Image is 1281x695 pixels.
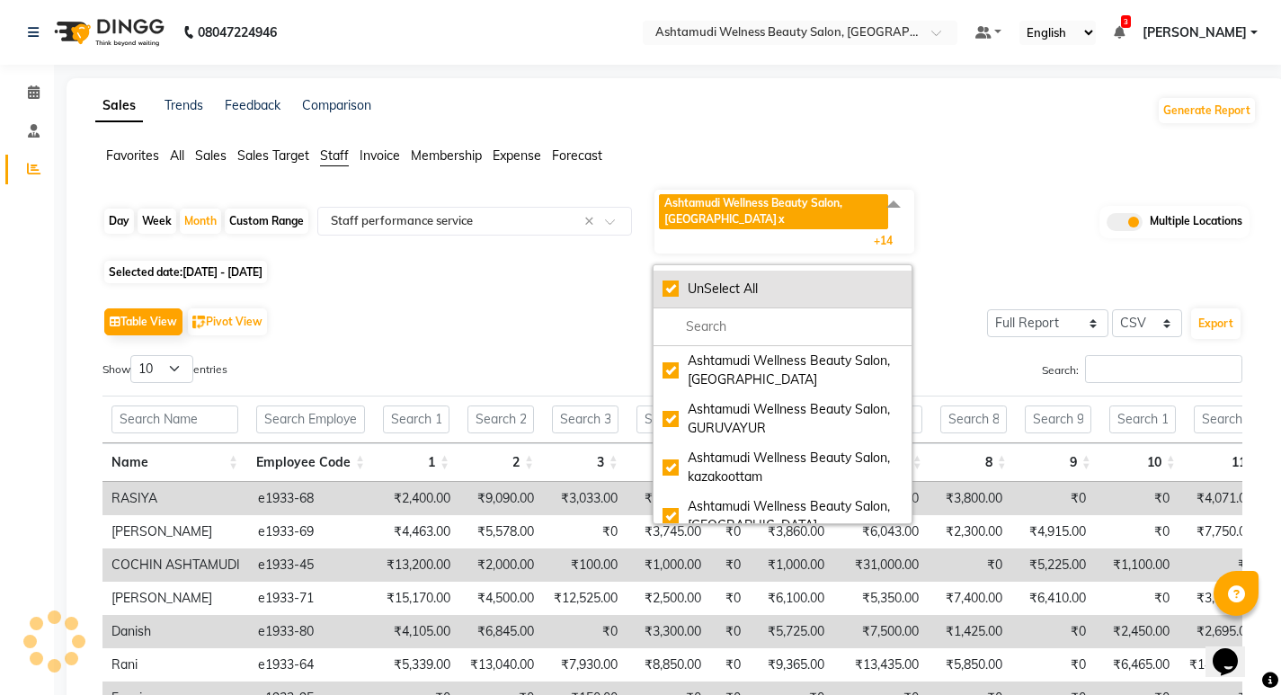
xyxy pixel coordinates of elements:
[663,497,903,535] div: Ashtamudi Wellness Beauty Salon, [GEOGRAPHIC_DATA]
[46,7,169,58] img: logo
[247,443,374,482] th: Employee Code: activate to sort column ascending
[383,405,449,433] input: Search 1
[627,582,710,615] td: ₹2,500.00
[664,196,842,226] span: Ashtamudi Wellness Beauty Salon, [GEOGRAPHIC_DATA]
[552,405,618,433] input: Search 3
[663,400,903,438] div: Ashtamudi Wellness Beauty Salon, GURUVAYUR
[1095,482,1179,515] td: ₹0
[663,317,903,336] input: multiselect-search
[130,355,193,383] select: Showentries
[584,212,600,231] span: Clear all
[249,582,376,615] td: e1933-71
[928,615,1011,648] td: ₹1,425.00
[928,548,1011,582] td: ₹0
[249,482,376,515] td: e1933-68
[710,582,750,615] td: ₹0
[627,515,710,548] td: ₹3,745.00
[225,97,280,113] a: Feedback
[1205,623,1263,677] iframe: chat widget
[710,515,750,548] td: ₹0
[360,147,400,164] span: Invoice
[225,209,308,234] div: Custom Range
[111,405,238,433] input: Search Name
[931,443,1016,482] th: 8: activate to sort column ascending
[138,209,176,234] div: Week
[1016,443,1100,482] th: 9: activate to sort column ascending
[458,443,543,482] th: 2: activate to sort column ascending
[1150,213,1242,231] span: Multiple Locations
[1179,615,1262,648] td: ₹2,695.00
[543,515,627,548] td: ₹0
[249,648,376,682] td: e1933-64
[102,515,249,548] td: [PERSON_NAME]
[170,147,184,164] span: All
[95,90,143,122] a: Sales
[459,515,543,548] td: ₹5,578.00
[106,147,159,164] span: Favorites
[411,147,482,164] span: Membership
[102,355,227,383] label: Show entries
[320,147,349,164] span: Staff
[1179,515,1262,548] td: ₹7,750.00
[1011,648,1095,682] td: ₹0
[1179,482,1262,515] td: ₹4,071.00
[1025,405,1091,433] input: Search 9
[928,648,1011,682] td: ₹5,850.00
[543,582,627,615] td: ₹12,525.00
[940,405,1007,433] input: Search 8
[1121,15,1131,28] span: 3
[663,449,903,486] div: Ashtamudi Wellness Beauty Salon, kazakoottam
[1011,615,1095,648] td: ₹0
[459,548,543,582] td: ₹2,000.00
[249,548,376,582] td: e1933-45
[104,308,182,335] button: Table View
[1011,482,1095,515] td: ₹0
[376,648,459,682] td: ₹5,339.00
[198,7,277,58] b: 08047224946
[376,515,459,548] td: ₹4,463.00
[627,615,710,648] td: ₹3,300.00
[249,615,376,648] td: e1933-80
[1011,548,1095,582] td: ₹5,225.00
[627,482,710,515] td: ₹1,955.00
[182,265,262,279] span: [DATE] - [DATE]
[376,582,459,615] td: ₹15,170.00
[1100,443,1185,482] th: 10: activate to sort column ascending
[104,209,134,234] div: Day
[833,548,928,582] td: ₹31,000.00
[376,482,459,515] td: ₹2,400.00
[1179,548,1262,582] td: ₹0
[376,548,459,582] td: ₹13,200.00
[459,615,543,648] td: ₹6,845.00
[1109,405,1176,433] input: Search 10
[256,405,365,433] input: Search Employee Code
[102,648,249,682] td: Rani
[102,582,249,615] td: [PERSON_NAME]
[543,443,627,482] th: 3: activate to sort column ascending
[165,97,203,113] a: Trends
[663,280,903,298] div: UnSelect All
[552,147,602,164] span: Forecast
[192,316,206,329] img: pivot.png
[627,443,712,482] th: 4: activate to sort column ascending
[928,582,1011,615] td: ₹7,400.00
[833,615,928,648] td: ₹7,500.00
[1011,515,1095,548] td: ₹4,915.00
[104,261,267,283] span: Selected date:
[493,147,541,164] span: Expense
[1185,443,1269,482] th: 11: activate to sort column ascending
[928,515,1011,548] td: ₹2,300.00
[928,482,1011,515] td: ₹3,800.00
[195,147,227,164] span: Sales
[102,443,247,482] th: Name: activate to sort column ascending
[1042,355,1242,383] label: Search:
[1159,98,1255,123] button: Generate Report
[1194,405,1260,433] input: Search 11
[710,615,750,648] td: ₹0
[636,405,703,433] input: Search 4
[1114,24,1125,40] a: 3
[102,548,249,582] td: COCHIN ASHTAMUDI
[874,234,906,247] span: +14
[1085,355,1242,383] input: Search:
[750,615,833,648] td: ₹5,725.00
